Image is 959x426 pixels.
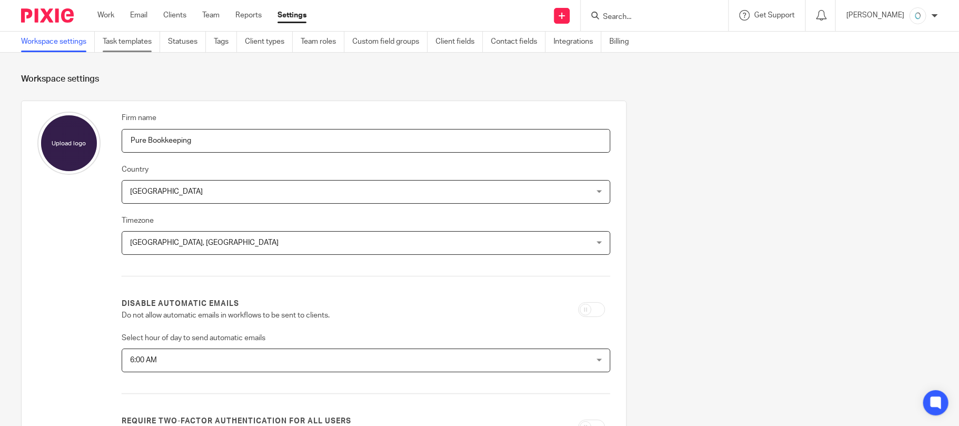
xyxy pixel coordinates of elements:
[21,32,95,52] a: Workspace settings
[168,32,206,52] a: Statuses
[21,74,938,85] h1: Workspace settings
[130,188,203,195] span: [GEOGRAPHIC_DATA]
[909,7,926,24] img: a---sample2.png
[202,10,220,21] a: Team
[602,13,697,22] input: Search
[122,310,442,321] p: Do not allow automatic emails in workflows to be sent to clients.
[130,356,157,364] span: 6:00 AM
[301,32,344,52] a: Team roles
[122,164,149,175] label: Country
[122,129,610,153] input: Name of your firm
[235,10,262,21] a: Reports
[754,12,795,19] span: Get Support
[122,113,156,123] label: Firm name
[130,10,147,21] a: Email
[122,333,265,343] label: Select hour of day to send automatic emails
[491,32,546,52] a: Contact fields
[245,32,293,52] a: Client types
[130,239,279,246] span: [GEOGRAPHIC_DATA], [GEOGRAPHIC_DATA]
[352,32,428,52] a: Custom field groups
[163,10,186,21] a: Clients
[436,32,483,52] a: Client fields
[122,299,239,309] label: Disable automatic emails
[122,215,154,226] label: Timezone
[214,32,237,52] a: Tags
[553,32,601,52] a: Integrations
[97,10,114,21] a: Work
[846,10,904,21] p: [PERSON_NAME]
[21,8,74,23] img: Pixie
[103,32,160,52] a: Task templates
[609,32,637,52] a: Billing
[278,10,307,21] a: Settings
